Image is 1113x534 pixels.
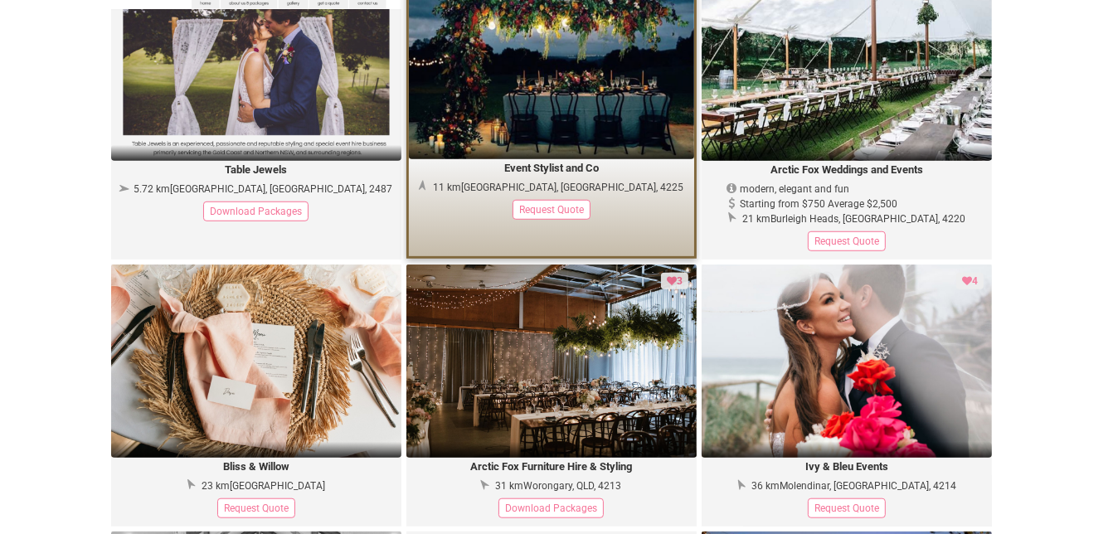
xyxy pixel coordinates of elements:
span: Molendinar, [GEOGRAPHIC_DATA], 4214 [780,480,956,492]
span: [GEOGRAPHIC_DATA], [GEOGRAPHIC_DATA], 2487 [170,183,392,195]
legend: Table Jewels [111,161,401,180]
div: Request Quote [808,498,886,518]
legend: Ivy & Bleu Events [702,458,992,477]
div: Download Packages [498,498,604,518]
div: Request Quote [217,498,295,518]
legend: Arctic Fox Furniture Hire & Styling [406,458,697,477]
div: 36 km [751,478,956,493]
a: Request Quote [800,501,894,514]
span: [GEOGRAPHIC_DATA] [230,480,325,492]
i: 322.31° northwest [478,476,491,494]
div: Download Packages [203,201,309,221]
div: Starting from $750 Average $2,500 [723,197,970,211]
i: 330.78° north-northwest [723,208,739,227]
a: Request Quote [800,234,894,247]
legend: Bliss & Willow [111,458,401,477]
i: 333.2° north-northwest [732,475,749,494]
div: Loved by 4 clients or suppliers [956,273,984,289]
div: 23 km [202,478,325,493]
div: Request Quote [808,231,886,251]
i: 330.0° north-northwest [183,475,199,494]
a: Download Packages [195,204,317,217]
a: Request Quote [209,501,304,514]
span: [GEOGRAPHIC_DATA], [GEOGRAPHIC_DATA], 4225 [461,182,683,193]
i: 4.17° north [412,177,432,197]
div: Request Quote [513,200,591,220]
img: PastedGraphic-9-8.png [406,265,697,459]
div: 11 km [433,180,683,195]
span: Burleigh Heads, [GEOGRAPHIC_DATA], 4220 [770,213,965,225]
div: 5.72 km [134,182,392,197]
img: Ashley_Blake-565.jpg [111,265,401,459]
div: 31 km [495,478,621,493]
div: 21 km [742,211,965,226]
span: Worongary, QLD, 4213 [523,480,621,492]
legend: Arctic Fox Weddings and Events [702,161,992,180]
div: modern, elegant and fun [723,182,970,197]
i: Capacity / Info [723,182,740,194]
div: Loved by 3 clients or suppliers [661,273,688,289]
i: Price Indication [723,197,740,209]
legend: Event Stylist and Co [409,159,694,178]
a: Download Packages [490,501,612,514]
a: Request Quote [504,202,599,216]
img: CTAn3_02.jpg [702,265,992,459]
i: 94.92° east [114,178,134,198]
